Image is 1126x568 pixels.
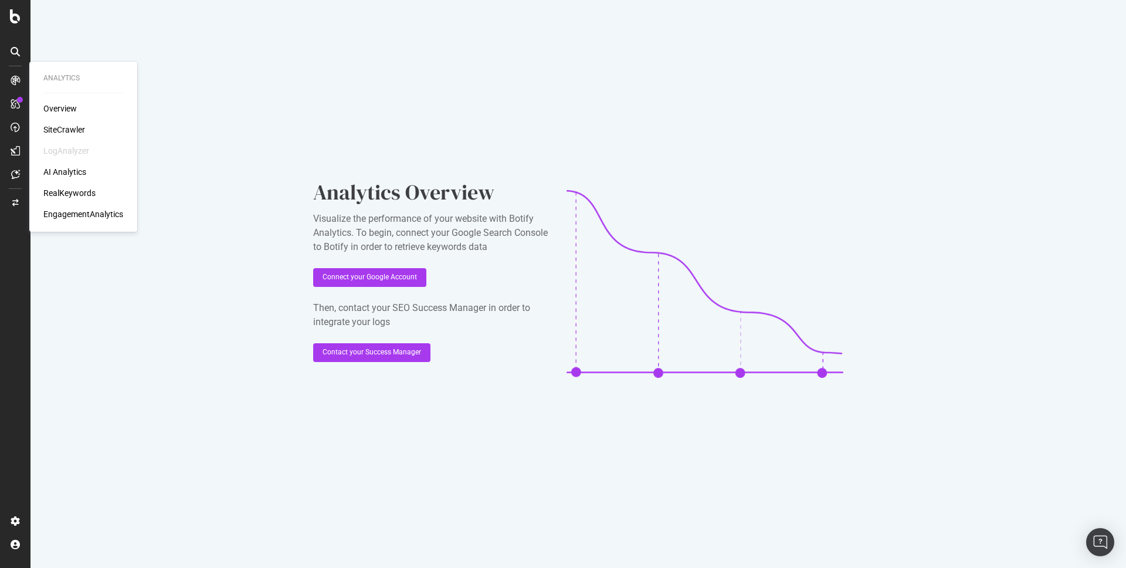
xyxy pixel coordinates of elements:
[43,103,77,114] a: Overview
[43,187,96,199] a: RealKeywords
[43,124,85,136] a: SiteCrawler
[313,212,548,254] div: Visualize the performance of your website with Botify Analytics. To begin, connect your Google Se...
[43,166,86,178] a: AI Analytics
[43,208,123,220] a: EngagementAnalytics
[567,190,843,378] img: CaL_T18e.png
[313,301,548,329] div: Then, contact your SEO Success Manager in order to integrate your logs
[323,272,417,282] div: Connect your Google Account
[313,343,430,362] button: Contact your Success Manager
[313,178,548,207] div: Analytics Overview
[1086,528,1114,556] div: Open Intercom Messenger
[323,347,421,357] div: Contact your Success Manager
[43,73,123,83] div: Analytics
[43,145,89,157] div: LogAnalyzer
[313,268,426,287] button: Connect your Google Account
